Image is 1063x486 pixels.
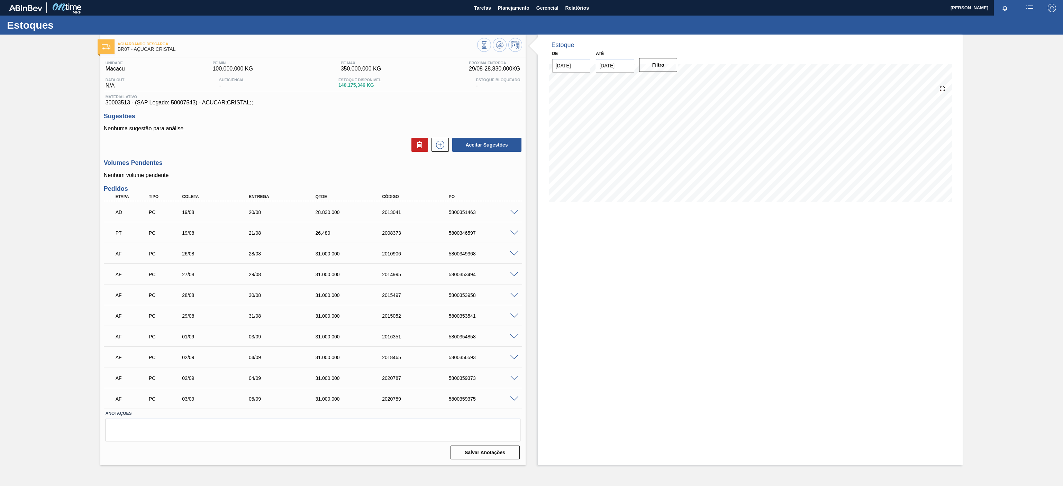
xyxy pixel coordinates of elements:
[9,5,42,11] img: TNhmsLtSVTkK8tSr43FrP2fwEKptu5GPRR3wAAAABJRU5ErkJggg==
[380,230,457,236] div: 2008373
[116,396,149,402] p: AF
[180,209,257,215] div: 19/08/2025
[380,334,457,339] div: 2016351
[180,194,257,199] div: Coleta
[314,251,391,256] div: 31.000,000
[180,251,257,256] div: 26/08/2025
[106,78,125,82] span: Data out
[1026,4,1034,12] img: userActions
[596,59,634,73] input: dd/mm/yyyy
[247,251,324,256] div: 28/08/2025
[147,334,184,339] div: Pedido de Compra
[116,209,149,215] p: AD
[469,66,520,72] span: 29/08 - 28.830,000 KG
[219,78,244,82] span: Suficiência
[118,47,477,52] span: BR07 - AÇÚCAR CRISTAL
[314,313,391,319] div: 31.000,000
[218,78,245,89] div: -
[447,251,524,256] div: 5800349368
[493,38,507,52] button: Atualizar Gráfico
[314,396,391,402] div: 31.000,000
[180,313,257,319] div: 29/08/2025
[116,334,149,339] p: AF
[408,138,428,152] div: Excluir Sugestões
[247,230,324,236] div: 21/08/2025
[116,251,149,256] p: AF
[314,194,391,199] div: Qtde
[247,396,324,402] div: 05/09/2025
[552,41,574,49] div: Estoque
[114,371,151,386] div: Aguardando Faturamento
[102,44,110,49] img: Ícone
[447,292,524,298] div: 5800353958
[380,375,457,381] div: 2020787
[447,313,524,319] div: 5800353541
[114,350,151,365] div: Aguardando Faturamento
[247,292,324,298] div: 30/08/2025
[116,375,149,381] p: AF
[314,375,391,381] div: 31.000,000
[247,209,324,215] div: 20/08/2025
[380,251,457,256] div: 2010906
[565,4,589,12] span: Relatórios
[114,225,151,241] div: Pedido em Trânsito
[338,83,381,88] span: 140.175,346 KG
[147,313,184,319] div: Pedido de Compra
[341,61,381,65] span: PE MAX
[114,329,151,344] div: Aguardando Faturamento
[247,375,324,381] div: 04/09/2025
[106,61,125,65] span: Unidade
[380,355,457,360] div: 2018465
[212,61,253,65] span: PE MIN
[147,194,184,199] div: Tipo
[994,3,1016,13] button: Notificações
[180,334,257,339] div: 01/09/2025
[147,396,184,402] div: Pedido de Compra
[106,66,125,72] span: Macacu
[180,230,257,236] div: 19/08/2025
[447,230,524,236] div: 5800346597
[451,446,520,459] button: Salvar Anotações
[180,396,257,402] div: 03/09/2025
[380,272,457,277] div: 2014995
[498,4,529,12] span: Planejamento
[114,391,151,406] div: Aguardando Faturamento
[114,308,151,324] div: Aguardando Faturamento
[639,58,678,72] button: Filtro
[380,396,457,402] div: 2020789
[180,292,257,298] div: 28/08/2025
[247,334,324,339] div: 03/09/2025
[314,230,391,236] div: 26,480
[106,95,520,99] span: Material ativo
[116,272,149,277] p: AF
[147,272,184,277] div: Pedido de Compra
[180,272,257,277] div: 27/08/2025
[114,205,151,220] div: Aguardando Descarga
[380,313,457,319] div: 2015052
[447,194,524,199] div: PO
[452,138,521,152] button: Aceitar Sugestões
[314,334,391,339] div: 31.000,000
[106,100,520,106] span: 30003513 - (SAP Legado: 50007543) - ACUCAR;CRISTAL;;
[7,21,130,29] h1: Estoques
[447,375,524,381] div: 5800359373
[428,138,449,152] div: Nova sugestão
[104,185,522,193] h3: Pedidos
[247,194,324,199] div: Entrega
[147,375,184,381] div: Pedido de Compra
[147,292,184,298] div: Pedido de Compra
[212,66,253,72] span: 100.000,000 KG
[247,272,324,277] div: 29/08/2025
[474,78,522,89] div: -
[104,159,522,167] h3: Volumes Pendentes
[106,409,520,419] label: Anotações
[314,272,391,277] div: 31.000,000
[116,355,149,360] p: AF
[104,125,522,132] p: Nenhuma sugestão para análise
[104,113,522,120] h3: Sugestões
[552,59,591,73] input: dd/mm/yyyy
[314,209,391,215] div: 28.830,000
[247,355,324,360] div: 04/09/2025
[447,272,524,277] div: 5800353494
[147,251,184,256] div: Pedido de Compra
